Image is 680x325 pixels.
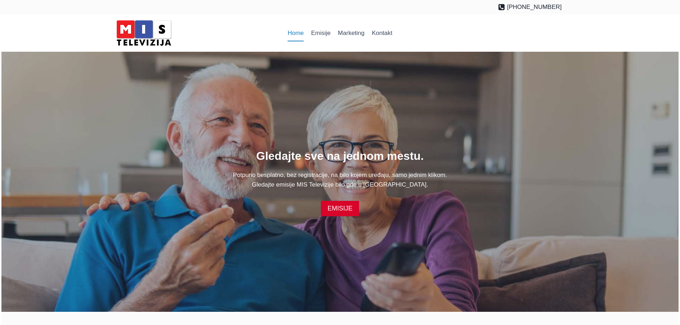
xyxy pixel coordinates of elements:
[334,25,368,42] a: Marketing
[307,25,334,42] a: Emisije
[114,18,174,48] img: MIS Television
[321,201,359,216] a: EMISIJE
[368,25,396,42] a: Kontakt
[119,170,562,189] p: Potpuno besplatno, bez registracije, na bilo kojem uređaju, samo jednim klikom. Gledajte emisije ...
[119,147,562,164] h1: Gledajte sve na jednom mestu.
[498,2,562,12] a: [PHONE_NUMBER]
[284,25,396,42] nav: Primary Navigation
[284,25,308,42] a: Home
[507,2,561,12] span: [PHONE_NUMBER]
